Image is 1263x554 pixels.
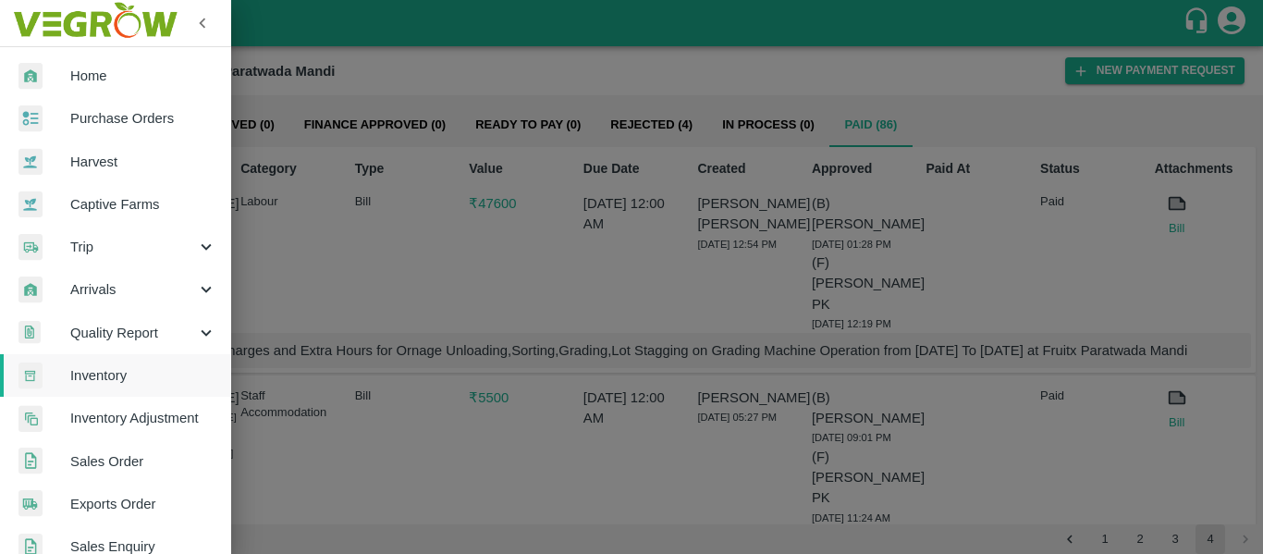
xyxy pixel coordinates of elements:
span: Inventory [70,365,216,386]
img: inventory [18,405,43,432]
span: Captive Farms [70,194,216,215]
span: Inventory Adjustment [70,408,216,428]
span: Home [70,66,216,86]
img: whArrival [18,63,43,90]
img: sales [18,448,43,474]
span: Quality Report [70,323,196,343]
span: Purchase Orders [70,108,216,129]
img: whArrival [18,277,43,303]
img: shipments [18,490,43,517]
span: Arrivals [70,279,196,300]
img: reciept [18,105,43,132]
img: qualityReport [18,321,41,344]
span: Trip [70,237,196,257]
img: harvest [18,148,43,176]
img: delivery [18,234,43,261]
span: Sales Order [70,451,216,472]
span: Exports Order [70,494,216,514]
span: Harvest [70,152,216,172]
img: whInventory [18,363,43,389]
img: harvest [18,191,43,218]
